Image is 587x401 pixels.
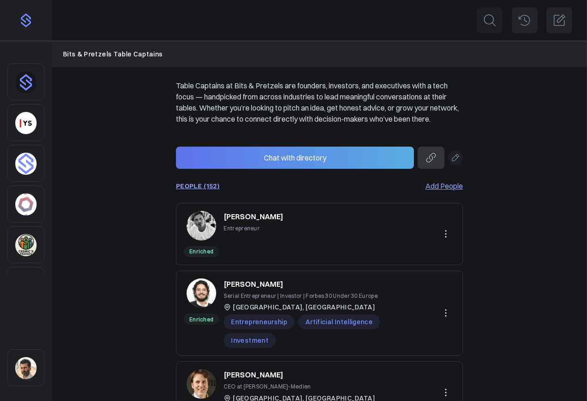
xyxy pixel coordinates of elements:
[224,291,433,300] p: Serial Entrepreneur | Investor | Forbes 30 Under 30 Europe
[224,278,283,290] a: [PERSON_NAME]
[15,357,37,379] img: sqr4epb0z8e5jm577i6jxqftq3ng
[224,315,294,329] span: Entrepreneurship
[176,182,219,190] a: PEOPLE (152)
[176,147,414,169] button: Chat with directory
[224,369,283,380] a: [PERSON_NAME]
[224,382,375,391] p: CEO at [PERSON_NAME]-Medien
[184,314,219,325] p: Enriched
[15,193,37,216] img: 4hc3xb4og75h35779zhp6duy5ffo
[298,315,380,329] span: Artificial Intelligence
[187,369,216,399] img: 3f97ad4a0fa0419950c773a7cb01cf7fa8c74bd6.jpg
[15,71,37,93] img: dhnou9yomun9587rl8johsq6w6vr
[224,224,283,233] p: Entrepreneur
[187,211,216,241] img: 181d44d3e9e93cea35ac9a8a949a3d6a360fcbab.jpg
[425,180,463,191] a: Add People
[63,49,576,59] nav: Breadcrumb
[233,302,375,312] span: [GEOGRAPHIC_DATA], [GEOGRAPHIC_DATA]
[19,13,33,28] img: purple-logo-f4f985042447f6d3a21d9d2f6d8e0030207d587b440d52f708815e5968048218.png
[224,211,283,222] a: [PERSON_NAME]
[184,246,219,257] p: Enriched
[176,80,463,124] p: Table Captains at Bits & Pretzels are founders, investors, and executives with a tech focus — han...
[63,49,163,59] a: Bits & Pretzels Table Captains
[15,153,37,175] img: 4sptar4mobdn0q43dsu7jy32kx6j
[224,333,276,348] span: Investment
[15,234,37,256] img: 3pj2efuqyeig3cua8agrd6atck9r
[15,112,37,134] img: yorkseed.co
[187,278,216,308] img: e05fdfdca70fa0011c32e5a41a2f883565fbdcab.jpg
